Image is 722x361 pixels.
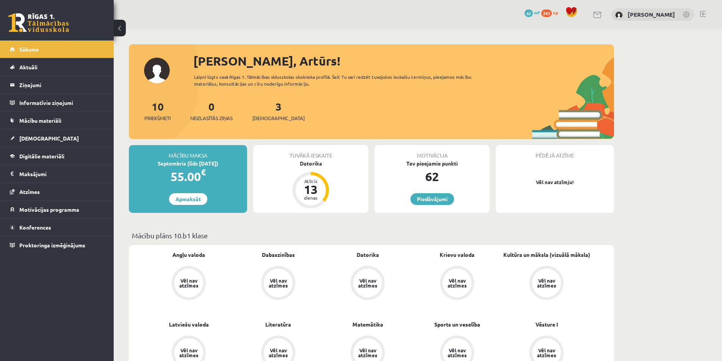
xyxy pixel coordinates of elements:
[323,266,412,302] a: Vēl nav atzīmes
[536,320,558,328] a: Vēsture I
[10,183,104,200] a: Atzīmes
[374,167,490,186] div: 62
[357,251,379,259] a: Datorika
[144,266,233,302] a: Vēl nav atzīmes
[169,320,209,328] a: Latviešu valoda
[534,9,540,16] span: mP
[525,9,540,16] a: 62 mP
[10,219,104,236] a: Konferences
[503,251,590,259] a: Kultūra un māksla (vizuālā māksla)
[10,112,104,129] a: Mācību materiāli
[10,58,104,76] a: Aktuāli
[446,278,468,288] div: Vēl nav atzīmes
[132,230,611,241] p: Mācību plāns 10.b1 klase
[190,100,233,122] a: 0Neizlasītās ziņas
[19,206,79,213] span: Motivācijas programma
[252,100,305,122] a: 3[DEMOGRAPHIC_DATA]
[299,195,322,200] div: dienas
[541,9,562,16] a: 243 xp
[194,73,485,87] div: Laipni lūgts savā Rīgas 1. Tālmācības vidusskolas skolnieka profilā. Šeit Tu vari redzēt tuvojošo...
[553,9,558,16] span: xp
[628,11,675,18] a: [PERSON_NAME]
[299,179,322,183] div: Atlicis
[536,278,557,288] div: Vēl nav atzīmes
[129,159,247,167] div: Septembris (līdz [DATE])
[357,348,378,358] div: Vēl nav atzīmes
[178,348,199,358] div: Vēl nav atzīmes
[410,193,454,205] a: Piedāvājumi
[19,94,104,111] legend: Informatīvie ziņojumi
[193,52,614,70] div: [PERSON_NAME], Artūrs!
[19,188,40,195] span: Atzīmes
[253,159,368,209] a: Datorika Atlicis 13 dienas
[10,165,104,183] a: Maksājumi
[144,100,171,122] a: 10Priekšmeti
[412,266,502,302] a: Vēl nav atzīmes
[525,9,533,17] span: 62
[19,224,51,231] span: Konferences
[19,46,39,53] span: Sākums
[615,11,623,19] img: Artūrs Keinovskis
[253,145,368,159] div: Tuvākā ieskaite
[299,183,322,195] div: 13
[233,266,323,302] a: Vēl nav atzīmes
[434,320,480,328] a: Sports un veselība
[446,348,468,358] div: Vēl nav atzīmes
[8,13,69,32] a: Rīgas 1. Tālmācības vidusskola
[265,320,291,328] a: Literatūra
[374,145,490,159] div: Motivācija
[10,76,104,94] a: Ziņojumi
[10,201,104,218] a: Motivācijas programma
[172,251,205,259] a: Angļu valoda
[10,94,104,111] a: Informatīvie ziņojumi
[19,165,104,183] legend: Maksājumi
[253,159,368,167] div: Datorika
[262,251,295,259] a: Dabaszinības
[19,242,85,248] span: Proktoringa izmēģinājums
[19,64,38,70] span: Aktuāli
[19,135,79,142] span: [DEMOGRAPHIC_DATA]
[19,153,64,159] span: Digitālie materiāli
[144,114,171,122] span: Priekšmeti
[190,114,233,122] span: Neizlasītās ziņas
[169,193,207,205] a: Apmaksāt
[268,348,289,358] div: Vēl nav atzīmes
[10,236,104,254] a: Proktoringa izmēģinājums
[374,159,490,167] div: Tev pieejamie punkti
[502,266,591,302] a: Vēl nav atzīmes
[19,76,104,94] legend: Ziņojumi
[129,145,247,159] div: Mācību maksa
[129,167,247,186] div: 55.00
[10,130,104,147] a: [DEMOGRAPHIC_DATA]
[496,145,614,159] div: Pēdējā atzīme
[357,278,378,288] div: Vēl nav atzīmes
[352,320,383,328] a: Matemātika
[10,147,104,165] a: Digitālie materiāli
[10,41,104,58] a: Sākums
[440,251,475,259] a: Krievu valoda
[500,178,610,186] p: Vēl nav atzīmju!
[541,9,552,17] span: 243
[268,278,289,288] div: Vēl nav atzīmes
[252,114,305,122] span: [DEMOGRAPHIC_DATA]
[201,167,206,178] span: €
[536,348,557,358] div: Vēl nav atzīmes
[19,117,61,124] span: Mācību materiāli
[178,278,199,288] div: Vēl nav atzīmes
